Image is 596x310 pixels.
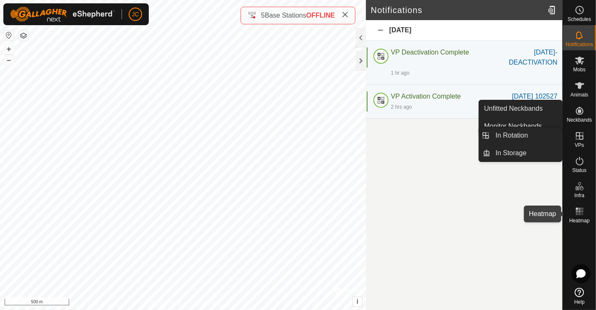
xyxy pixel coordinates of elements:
span: Help [574,300,585,305]
div: 1 hr ago [391,69,409,77]
span: In Storage [495,148,526,158]
div: [DATE]-DEACTIVATION [491,47,557,68]
button: Map Layers [18,31,29,41]
span: In Rotation [495,130,528,141]
li: In Rotation [479,127,562,144]
a: Contact Us [191,299,216,307]
span: i [357,298,358,305]
span: OFFLINE [306,12,335,19]
span: JC [132,10,139,19]
div: 2 hrs ago [391,103,412,111]
a: Privacy Policy [150,299,181,307]
span: Base Stations [265,12,306,19]
span: VPs [575,143,584,148]
span: Status [572,168,586,173]
span: Schedules [567,17,591,22]
a: Help [563,284,596,308]
span: Heatmap [569,218,590,223]
span: Unfitted Neckbands [484,104,543,114]
button: + [4,44,14,54]
a: Unfitted Neckbands [479,100,562,117]
h2: Notifications [371,5,544,15]
span: Animals [570,92,588,97]
span: Notifications [566,42,593,47]
a: Monitor Neckbands [479,118,562,135]
span: Monitor Neckbands [484,121,542,131]
span: Neckbands [567,117,592,122]
span: VP Deactivation Complete [391,49,469,56]
a: In Rotation [490,127,562,144]
span: Mobs [573,67,586,72]
div: [DATE] 102527 [512,91,557,102]
button: – [4,55,14,65]
li: In Storage [479,145,562,162]
span: 5 [261,12,265,19]
div: [DATE] [366,20,562,41]
span: Infra [574,193,584,198]
span: VP Activation Complete [391,93,461,100]
button: Reset Map [4,30,14,40]
button: i [353,297,362,306]
img: Gallagher Logo [10,7,115,22]
a: In Storage [490,145,562,162]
